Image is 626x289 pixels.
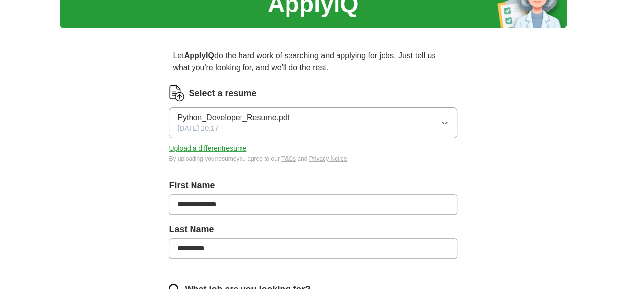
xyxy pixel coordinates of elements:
[177,112,289,124] span: Python_Developer_Resume.pdf
[189,87,256,100] label: Select a resume
[177,124,218,134] span: [DATE] 20:17
[169,85,185,101] img: CV Icon
[184,51,214,60] strong: ApplyIQ
[309,155,347,162] a: Privacy Notice
[169,107,457,138] button: Python_Developer_Resume.pdf[DATE] 20:17
[169,154,457,163] div: By uploading your resume you agree to our and .
[169,46,457,78] p: Let do the hard work of searching and applying for jobs. Just tell us what you're looking for, an...
[169,179,457,192] label: First Name
[169,223,457,236] label: Last Name
[169,143,246,154] button: Upload a differentresume
[281,155,296,162] a: T&Cs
